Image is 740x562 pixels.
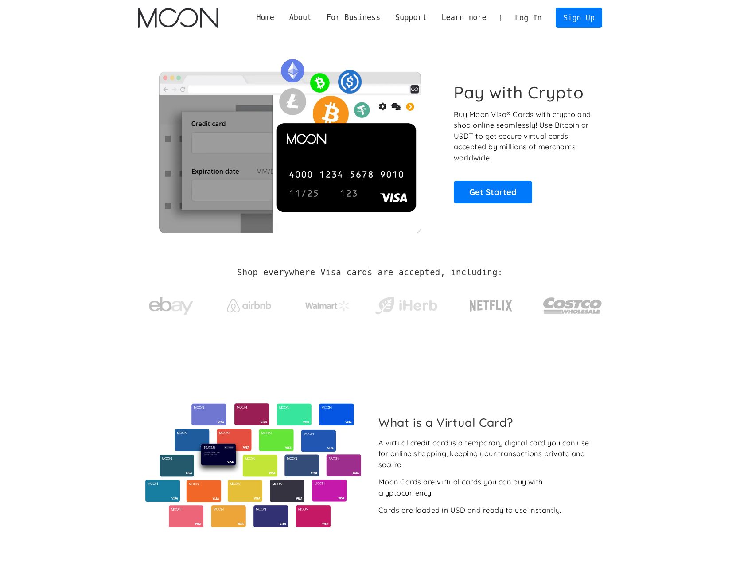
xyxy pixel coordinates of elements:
[454,82,584,102] h1: Pay with Crypto
[227,299,271,312] img: Airbnb
[373,285,439,322] a: iHerb
[305,301,350,311] img: Walmart
[469,295,513,317] img: Netflix
[327,12,380,23] div: For Business
[378,415,595,429] h2: What is a Virtual Card?
[138,8,218,28] img: Moon Logo
[378,437,595,470] div: A virtual credit card is a temporary digital card you can use for online shopping, keeping your t...
[237,268,502,277] h2: Shop everywhere Visa cards are accepted, including:
[454,181,532,203] a: Get Started
[441,12,486,23] div: Learn more
[378,476,595,498] div: Moon Cards are virtual cards you can buy with cryptocurrency.
[138,53,441,233] img: Moon Cards let you spend your crypto anywhere Visa is accepted.
[507,8,549,27] a: Log In
[295,292,361,316] a: Walmart
[249,12,282,23] a: Home
[216,290,282,317] a: Airbnb
[373,294,439,317] img: iHerb
[452,286,531,321] a: Netflix
[395,12,427,23] div: Support
[543,289,602,322] img: Costco
[378,505,561,516] div: Cards are loaded in USD and ready to use instantly.
[149,292,193,320] img: ebay
[556,8,602,27] a: Sign Up
[454,109,592,164] p: Buy Moon Visa® Cards with crypto and shop online seamlessly! Use Bitcoin or USDT to get secure vi...
[144,403,362,527] img: Virtual cards from Moon
[138,283,204,324] a: ebay
[543,280,602,327] a: Costco
[289,12,312,23] div: About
